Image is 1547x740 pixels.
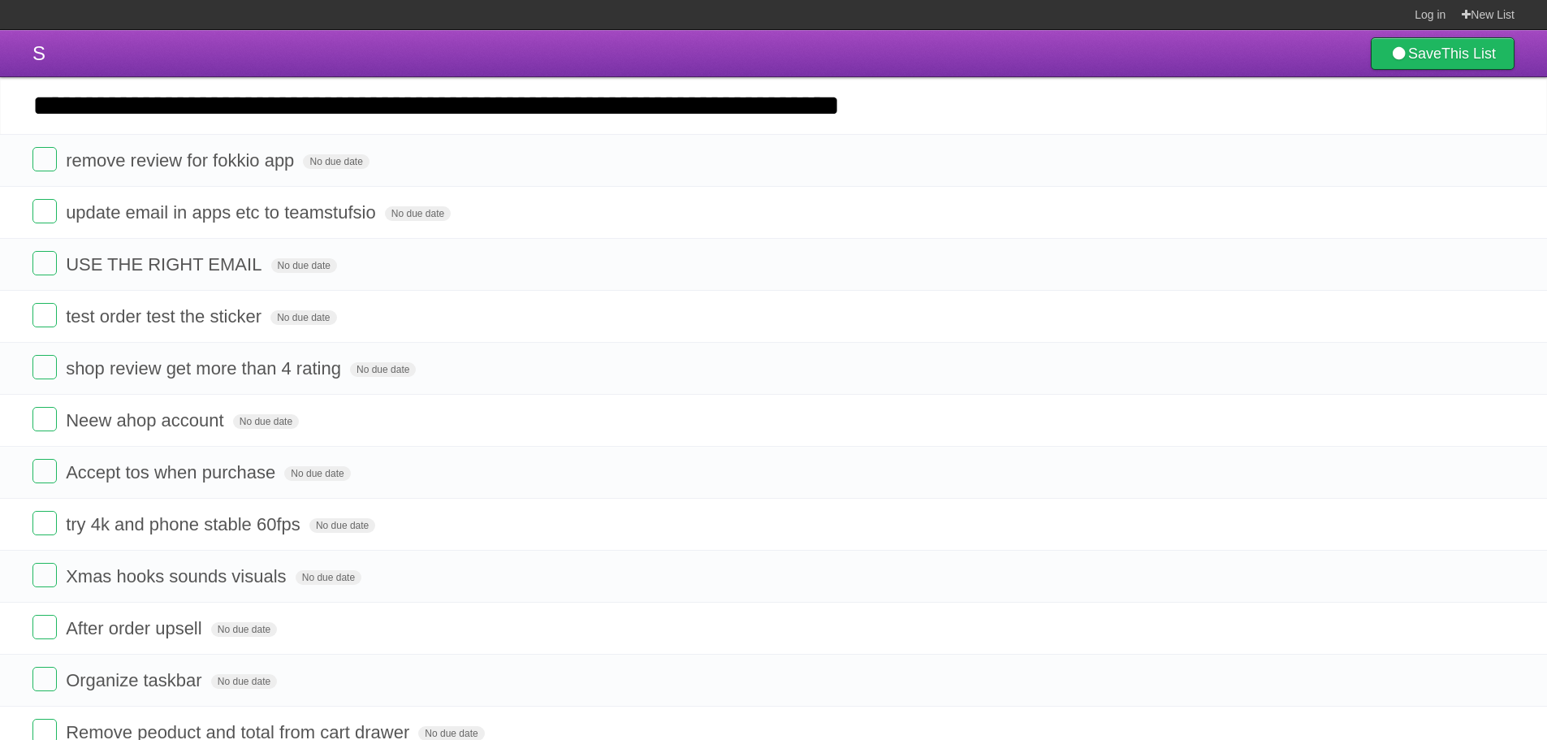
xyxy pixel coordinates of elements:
[66,670,206,690] span: Organize taskbar
[66,514,305,534] span: try 4k and phone stable 60fps
[32,303,57,327] label: Done
[1371,37,1515,70] a: SaveThis List
[1441,45,1496,62] b: This List
[296,570,361,585] span: No due date
[66,150,298,171] span: remove review for fokkio app
[309,518,375,533] span: No due date
[66,410,227,431] span: Neew ahop account
[32,667,57,691] label: Done
[233,414,299,429] span: No due date
[385,206,451,221] span: No due date
[211,674,277,689] span: No due date
[66,202,380,223] span: update email in apps etc to teamstufsio
[66,306,266,327] span: test order test the sticker
[66,566,290,586] span: Xmas hooks sounds visuals
[211,622,277,637] span: No due date
[32,147,57,171] label: Done
[271,258,337,273] span: No due date
[66,618,206,638] span: After order upsell
[66,462,279,483] span: Accept tos when purchase
[32,199,57,223] label: Done
[32,355,57,379] label: Done
[66,254,266,275] span: USE THE RIGHT EMAIL
[350,362,416,377] span: No due date
[303,154,369,169] span: No due date
[270,310,336,325] span: No due date
[32,407,57,431] label: Done
[32,42,45,64] span: S
[284,466,350,481] span: No due date
[32,251,57,275] label: Done
[32,511,57,535] label: Done
[32,615,57,639] label: Done
[32,459,57,483] label: Done
[66,358,345,379] span: shop review get more than 4 rating
[32,563,57,587] label: Done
